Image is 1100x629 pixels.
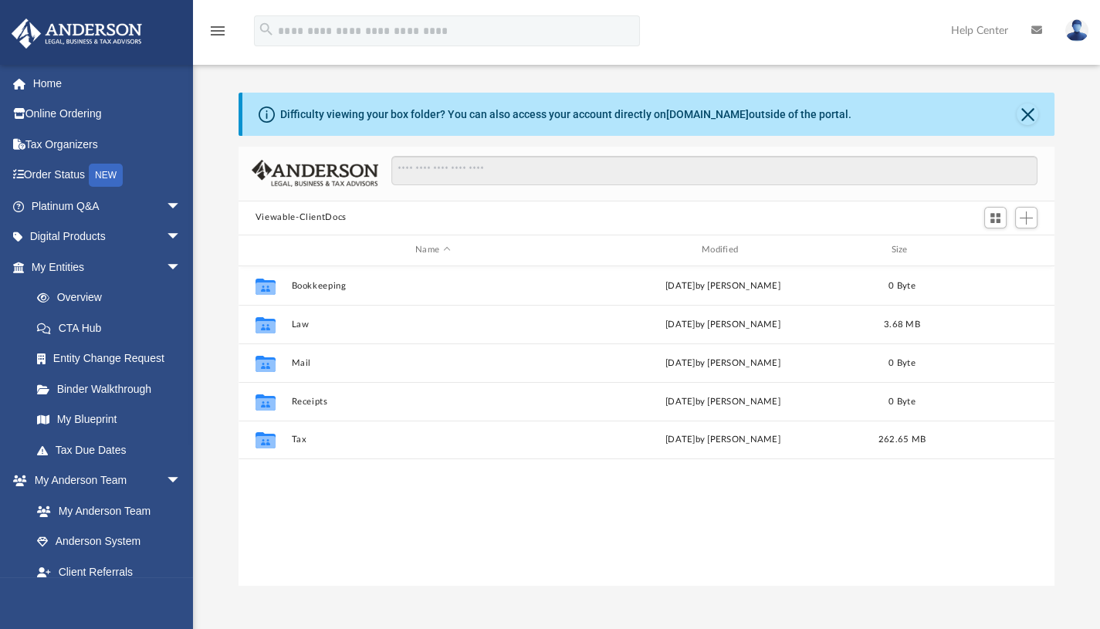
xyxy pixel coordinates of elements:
[888,358,916,367] span: 0 Byte
[581,356,865,370] div: [DATE] by [PERSON_NAME]
[22,435,205,465] a: Tax Due Dates
[888,281,916,289] span: 0 Byte
[1017,103,1038,125] button: Close
[665,435,696,444] span: [DATE]
[258,21,275,38] i: search
[581,317,865,331] div: [DATE] by [PERSON_NAME]
[888,397,916,405] span: 0 Byte
[7,19,147,49] img: Anderson Advisors Platinum Portal
[11,191,205,222] a: Platinum Q&Aarrow_drop_down
[22,343,205,374] a: Entity Change Request
[239,266,1054,587] div: grid
[291,435,574,445] button: Tax
[166,191,197,222] span: arrow_drop_down
[11,160,205,191] a: Order StatusNEW
[208,22,227,40] i: menu
[208,29,227,40] a: menu
[391,156,1037,185] input: Search files and folders
[256,211,347,225] button: Viewable-ClientDocs
[581,279,865,293] div: [DATE] by [PERSON_NAME]
[878,435,926,444] span: 262.65 MB
[939,243,1048,257] div: id
[871,243,932,257] div: Size
[22,495,189,526] a: My Anderson Team
[22,404,197,435] a: My Blueprint
[984,207,1007,228] button: Switch to Grid View
[166,465,197,497] span: arrow_drop_down
[291,357,574,367] button: Mail
[11,99,205,130] a: Online Ordering
[1015,207,1038,228] button: Add
[22,556,197,587] a: Client Referrals
[290,243,574,257] div: Name
[11,465,197,496] a: My Anderson Teamarrow_drop_down
[11,129,205,160] a: Tax Organizers
[580,243,864,257] div: Modified
[666,108,749,120] a: [DOMAIN_NAME]
[166,222,197,253] span: arrow_drop_down
[11,252,205,282] a: My Entitiesarrow_drop_down
[581,394,865,408] div: [DATE] by [PERSON_NAME]
[89,164,123,187] div: NEW
[22,374,205,404] a: Binder Walkthrough
[884,320,920,328] span: 3.68 MB
[11,68,205,99] a: Home
[581,433,865,447] div: by [PERSON_NAME]
[22,282,205,313] a: Overview
[291,280,574,290] button: Bookkeeping
[166,252,197,283] span: arrow_drop_down
[280,107,851,123] div: Difficulty viewing your box folder? You can also access your account directly on outside of the p...
[22,313,205,343] a: CTA Hub
[1065,19,1088,42] img: User Pic
[245,243,284,257] div: id
[291,319,574,329] button: Law
[291,396,574,406] button: Receipts
[22,526,197,557] a: Anderson System
[11,222,205,252] a: Digital Productsarrow_drop_down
